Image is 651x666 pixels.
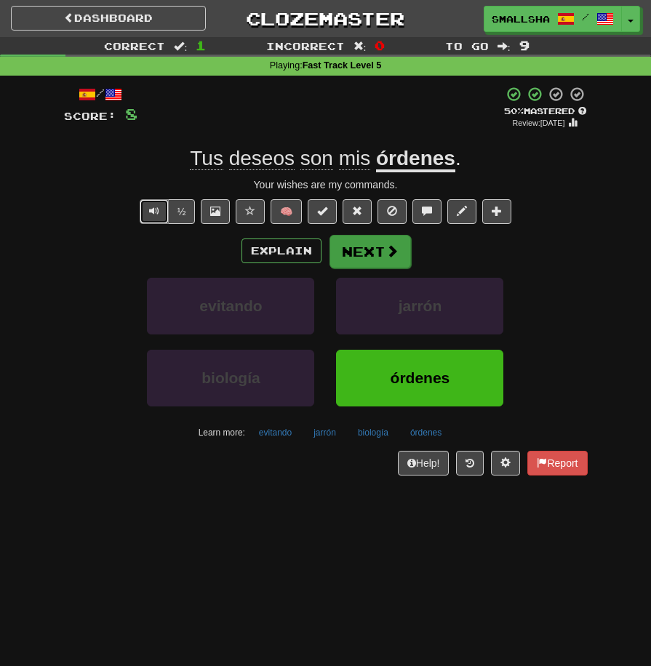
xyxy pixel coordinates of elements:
[137,199,196,224] div: Text-to-speech controls
[147,278,314,334] button: evitando
[104,40,165,52] span: Correct
[375,38,385,52] span: 0
[236,199,265,224] button: Favorite sentence (alt+f)
[484,6,622,32] a: SmallShadow8403 /
[336,350,503,406] button: órdenes
[445,40,489,52] span: To go
[174,41,187,51] span: :
[303,60,382,71] strong: Fast Track Level 5
[343,199,372,224] button: Reset to 0% Mastered (alt+r)
[147,350,314,406] button: biología
[412,199,442,224] button: Discuss sentence (alt+u)
[199,297,262,314] span: evitando
[168,199,196,224] button: ½
[376,147,455,172] u: órdenes
[266,40,345,52] span: Incorrect
[330,235,411,268] button: Next
[300,147,333,170] span: son
[456,451,484,476] button: Round history (alt+y)
[305,422,344,444] button: jarrón
[504,106,524,116] span: 50 %
[350,422,396,444] button: biología
[455,147,461,169] span: .
[190,147,223,170] span: Tus
[582,12,589,22] span: /
[201,369,260,386] span: biología
[229,147,295,170] span: deseos
[251,422,300,444] button: evitando
[391,369,450,386] span: órdenes
[498,41,511,51] span: :
[228,6,423,31] a: Clozemaster
[447,199,476,224] button: Edit sentence (alt+d)
[503,105,588,117] div: Mastered
[140,199,169,224] button: Play sentence audio (ctl+space)
[492,12,550,25] span: SmallShadow8403
[271,199,302,224] button: 🧠
[482,199,511,224] button: Add to collection (alt+a)
[513,119,565,127] small: Review: [DATE]
[196,38,206,52] span: 1
[398,451,450,476] button: Help!
[336,278,503,334] button: jarrón
[11,6,206,31] a: Dashboard
[519,38,530,52] span: 9
[125,105,137,123] span: 8
[378,199,407,224] button: Ignore sentence (alt+i)
[399,297,442,314] span: jarrón
[201,199,230,224] button: Show image (alt+x)
[64,177,588,192] div: Your wishes are my commands.
[64,110,116,122] span: Score:
[354,41,367,51] span: :
[241,238,321,263] button: Explain
[527,451,587,476] button: Report
[402,422,450,444] button: órdenes
[308,199,337,224] button: Set this sentence to 100% Mastered (alt+m)
[339,147,371,170] span: mis
[64,86,137,104] div: /
[199,428,245,438] small: Learn more:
